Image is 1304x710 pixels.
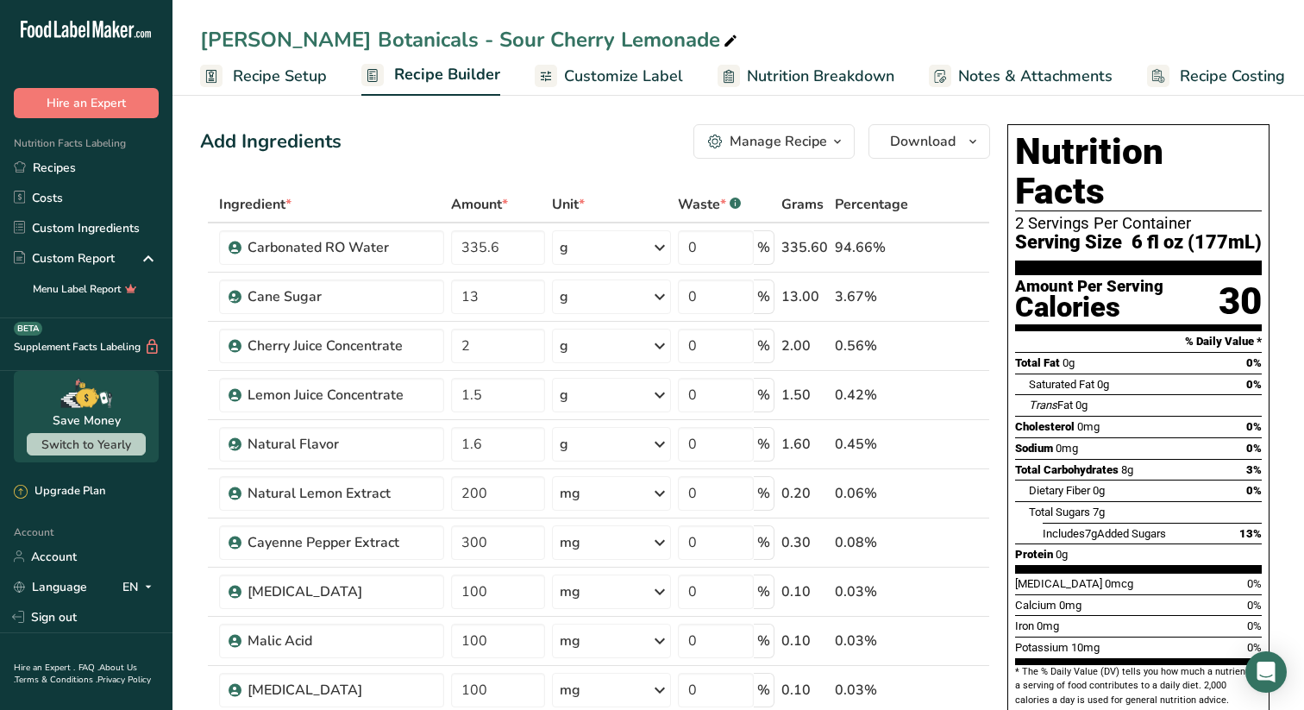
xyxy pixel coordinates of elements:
div: 0.42% [835,385,908,405]
span: Amount [451,194,508,215]
div: mg [560,483,580,504]
span: 0mg [1056,442,1078,455]
span: 13% [1239,527,1262,540]
div: Carbonated RO Water [248,237,434,258]
a: Recipe Setup [200,57,327,96]
div: 0.03% [835,680,908,701]
a: FAQ . [78,662,99,674]
div: 0.30 [781,532,828,553]
span: 0% [1247,577,1262,590]
div: Cherry Juice Concentrate [248,336,434,356]
span: 7g [1085,527,1097,540]
div: 13.00 [781,286,828,307]
span: Sodium [1015,442,1053,455]
div: [PERSON_NAME] Botanicals - Sour Cherry Lemonade [200,24,741,55]
div: Waste [678,194,741,215]
a: Hire an Expert . [14,662,75,674]
div: Upgrade Plan [14,483,105,500]
span: Notes & Attachments [958,65,1113,88]
span: Potassium [1015,641,1069,654]
span: 0g [1097,378,1109,391]
span: 0g [1063,356,1075,369]
a: Recipe Builder [361,55,500,97]
div: 0.10 [781,581,828,602]
span: 6 fl oz (177mL) [1132,232,1262,254]
span: Total Fat [1015,356,1060,369]
span: Grams [781,194,824,215]
span: 0% [1247,599,1262,612]
span: Nutrition Breakdown [747,65,894,88]
div: Save Money [53,412,121,430]
div: [MEDICAL_DATA] [248,581,434,602]
div: EN [122,576,159,597]
div: BETA [14,322,42,336]
span: Dietary Fiber [1029,484,1090,497]
section: * The % Daily Value (DV) tells you how much a nutrient in a serving of food contributes to a dail... [1015,665,1262,707]
div: 0.03% [835,631,908,651]
section: % Daily Value * [1015,331,1262,352]
span: Includes Added Sugars [1043,527,1166,540]
div: Calories [1015,295,1163,320]
span: 0g [1075,399,1088,412]
span: 0% [1246,356,1262,369]
div: Open Intercom Messenger [1245,651,1287,693]
div: Amount Per Serving [1015,279,1163,295]
span: Switch to Yearly [41,437,131,453]
span: Serving Size [1015,232,1122,254]
span: 8g [1121,463,1133,476]
button: Hire an Expert [14,88,159,118]
span: Recipe Setup [233,65,327,88]
span: Customize Label [564,65,683,88]
button: Switch to Yearly [27,433,146,456]
span: 0mg [1059,599,1081,612]
div: g [560,434,568,455]
span: 0% [1246,442,1262,455]
div: 94.66% [835,237,908,258]
div: Custom Report [14,249,115,267]
span: Download [890,131,956,152]
span: 10mg [1071,641,1100,654]
div: 2 Servings Per Container [1015,215,1262,232]
a: About Us . [14,662,137,686]
div: g [560,385,568,405]
span: Ingredient [219,194,292,215]
div: 2.00 [781,336,828,356]
a: Privacy Policy [97,674,151,686]
div: 0.20 [781,483,828,504]
div: [MEDICAL_DATA] [248,680,434,701]
div: 0.06% [835,483,908,504]
div: 0.10 [781,680,828,701]
i: Trans [1029,399,1057,412]
div: 1.60 [781,434,828,455]
a: Terms & Conditions . [15,674,97,686]
div: 30 [1219,279,1262,324]
button: Manage Recipe [693,124,855,159]
a: Nutrition Breakdown [718,57,894,96]
div: Manage Recipe [730,131,827,152]
span: 0% [1247,641,1262,654]
div: mg [560,532,580,553]
span: Unit [552,194,585,215]
div: 0.56% [835,336,908,356]
div: mg [560,581,580,602]
span: Fat [1029,399,1073,412]
span: Recipe Costing [1180,65,1285,88]
div: Cayenne Pepper Extract [248,532,434,553]
div: 335.60 [781,237,828,258]
a: Notes & Attachments [929,57,1113,96]
span: Percentage [835,194,908,215]
div: 0.45% [835,434,908,455]
a: Recipe Costing [1147,57,1285,96]
span: 3% [1246,463,1262,476]
span: 7g [1093,506,1105,518]
a: Language [14,572,87,602]
span: Protein [1015,548,1053,561]
div: 0.08% [835,532,908,553]
span: 0% [1246,420,1262,433]
div: 0.03% [835,581,908,602]
div: Add Ingredients [200,128,342,156]
div: Cane Sugar [248,286,434,307]
span: Iron [1015,619,1034,632]
div: mg [560,631,580,651]
div: g [560,336,568,356]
